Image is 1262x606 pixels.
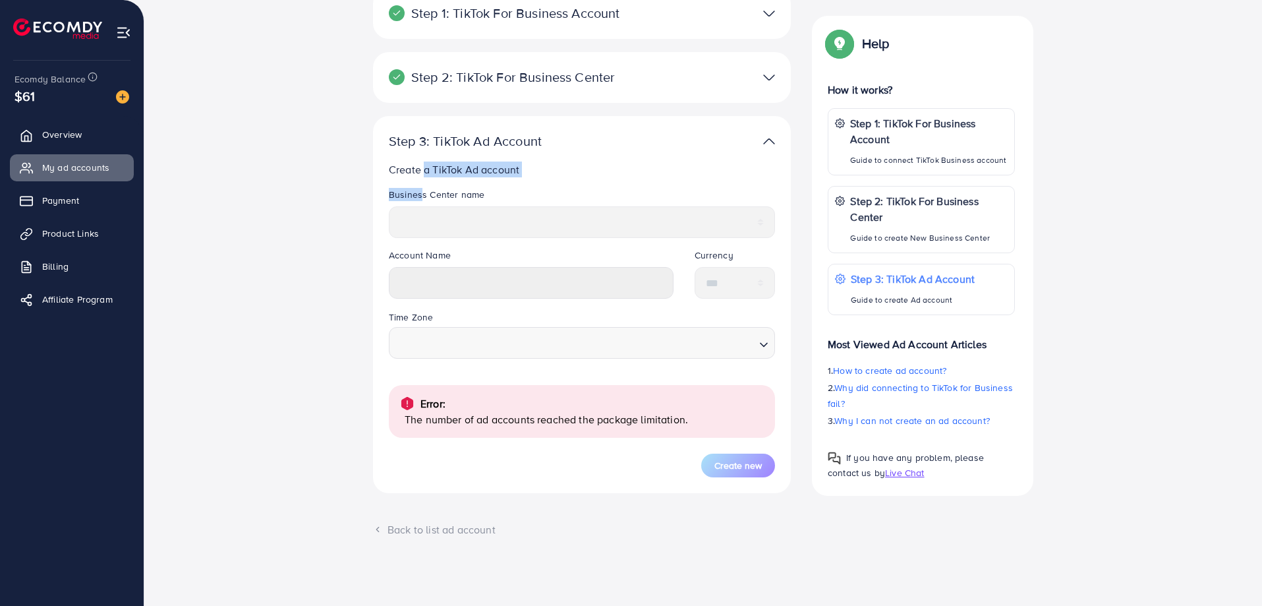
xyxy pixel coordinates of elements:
[850,115,1008,147] p: Step 1: TikTok For Business Account
[389,133,639,149] p: Step 3: TikTok Ad Account
[763,132,775,151] img: TikTok partner
[373,522,791,537] div: Back to list ad account
[42,128,82,141] span: Overview
[10,154,134,181] a: My ad accounts
[389,327,775,359] div: Search for option
[1206,547,1252,596] iframe: Chat
[851,271,975,287] p: Step 3: TikTok Ad Account
[885,466,924,479] span: Live Chat
[389,69,639,85] p: Step 2: TikTok For Business Center
[828,451,984,479] span: If you have any problem, please contact us by
[42,161,109,174] span: My ad accounts
[42,260,69,273] span: Billing
[828,32,851,55] img: Popup guide
[833,364,946,377] span: How to create ad account?
[701,454,775,477] button: Create new
[389,162,780,177] p: Create a TikTok Ad account
[850,193,1008,225] p: Step 2: TikTok For Business Center
[389,5,639,21] p: Step 1: TikTok For Business Account
[10,187,134,214] a: Payment
[851,292,975,308] p: Guide to create Ad account
[10,286,134,313] a: Affiliate Program
[828,82,1015,98] p: How it works?
[14,73,86,86] span: Ecomdy Balance
[42,194,79,207] span: Payment
[10,220,134,247] a: Product Links
[399,396,415,411] img: alert
[395,330,754,355] input: Search for option
[389,188,775,206] legend: Business Center name
[850,230,1008,246] p: Guide to create New Business Center
[828,413,1015,429] p: 3.
[834,414,990,427] span: Why I can not create an ad account?
[828,452,841,465] img: Popup guide
[828,326,1015,352] p: Most Viewed Ad Account Articles
[862,36,890,51] p: Help
[10,121,134,148] a: Overview
[116,90,129,104] img: image
[828,380,1015,411] p: 2.
[14,86,35,106] span: $61
[828,363,1015,379] p: 1.
[116,25,131,40] img: menu
[828,381,1013,410] span: Why did connecting to TikTok for Business fail?
[10,253,134,280] a: Billing
[695,249,776,267] legend: Currency
[763,68,775,87] img: TikTok partner
[13,18,102,39] img: logo
[389,311,433,324] label: Time Zone
[389,249,674,267] legend: Account Name
[420,396,445,411] p: Error:
[42,227,99,240] span: Product Links
[850,152,1008,168] p: Guide to connect TikTok Business account
[42,293,113,306] span: Affiliate Program
[714,459,762,472] span: Create new
[405,411,764,427] p: The number of ad accounts reached the package limitation.
[763,4,775,23] img: TikTok partner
